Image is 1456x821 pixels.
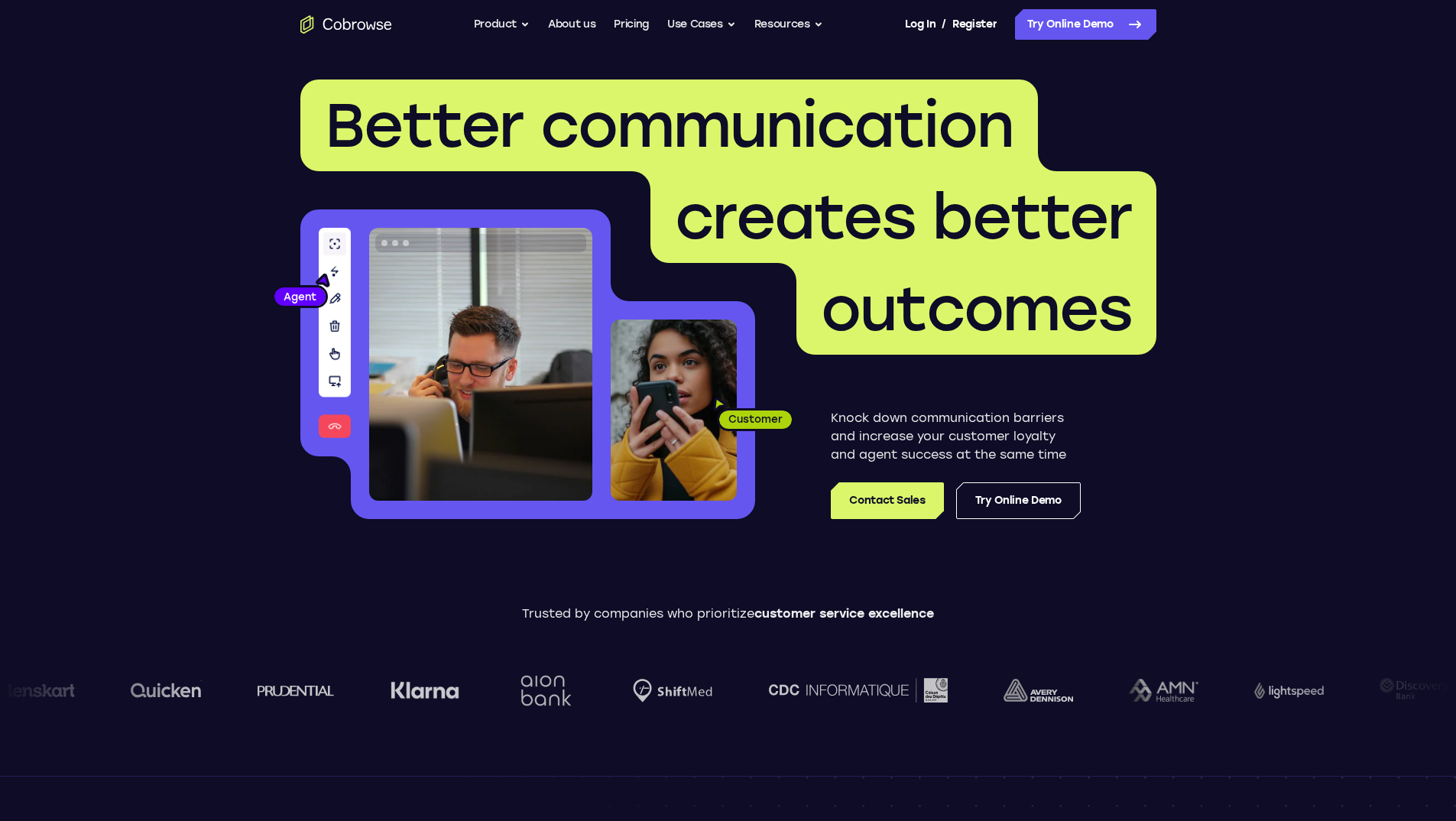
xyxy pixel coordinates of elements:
span: creates better [675,180,1132,254]
img: avery-dennison [1004,679,1073,702]
img: Shiftmed [633,679,712,703]
img: A customer support agent talking on the phone [369,228,592,501]
button: Product [474,9,530,40]
img: AMN Healthcare [1129,679,1198,703]
img: Aion Bank [515,660,577,722]
a: Try Online Demo [956,482,1081,519]
a: Pricing [614,9,649,40]
a: Register [952,9,997,40]
img: CDC Informatique [769,678,948,702]
a: About us [548,9,595,40]
a: Go to the home page [300,15,392,34]
span: outcomes [821,272,1132,346]
span: / [942,15,946,34]
button: Resources [754,9,823,40]
img: A customer holding their phone [611,320,737,501]
span: Better communication [325,89,1013,162]
p: Knock down communication barriers and increase your customer loyalty and agent success at the sam... [831,409,1081,464]
a: Log In [905,9,936,40]
img: Klarna [391,681,459,699]
img: prudential [258,684,335,696]
button: Use Cases [667,9,736,40]
span: customer service excellence [754,606,934,621]
a: Contact Sales [831,482,943,519]
a: Try Online Demo [1015,9,1156,40]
